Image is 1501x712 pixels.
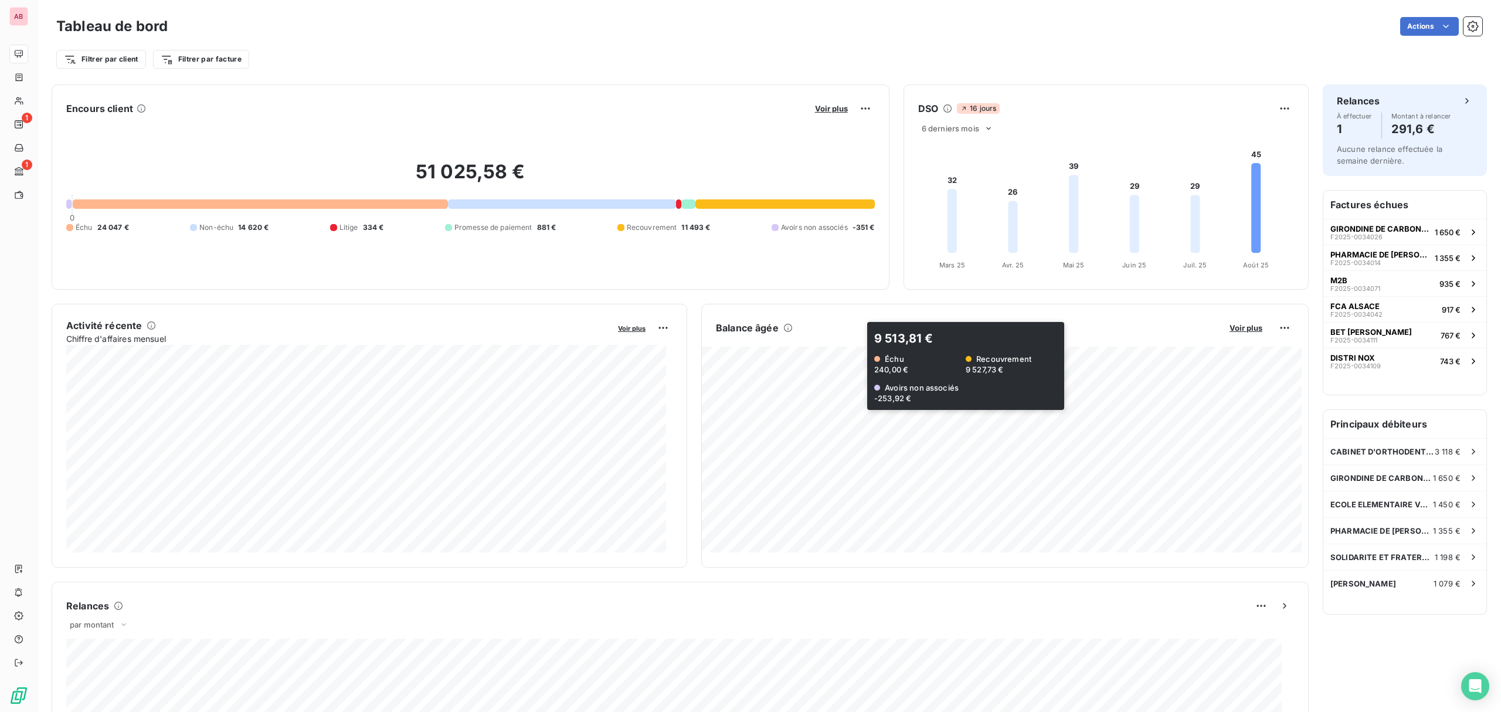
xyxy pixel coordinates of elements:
span: GIRONDINE DE CARBONISATION [1330,473,1433,483]
span: 881 € [537,222,556,233]
span: Voir plus [618,324,646,333]
span: SOLIDARITE ET FRATERNITE ET PAIX [1330,552,1435,562]
span: 917 € [1442,305,1461,314]
span: Voir plus [1230,323,1262,333]
span: 1 198 € [1435,552,1461,562]
span: F2025-0034109 [1330,362,1381,369]
span: Voir plus [815,104,848,113]
h6: Balance âgée [716,321,779,335]
img: Logo LeanPay [9,686,28,705]
span: 1 650 € [1433,473,1461,483]
h6: Activité récente [66,318,142,333]
span: PHARMACIE DE [PERSON_NAME] [1330,250,1430,259]
tspan: Juil. 25 [1183,261,1207,269]
button: FCA ALSACEF2025-0034042917 € [1323,296,1486,322]
span: 334 € [363,222,384,233]
span: FCA ALSACE [1330,301,1380,311]
h3: Tableau de bord [56,16,168,37]
span: 16 jours [957,103,1000,114]
span: Avoirs non associés [781,222,848,233]
span: F2025-0034071 [1330,285,1380,292]
span: 1 [22,160,32,170]
h6: Relances [1337,94,1380,108]
button: Voir plus [614,323,649,333]
span: CABINET D'ORTHODENTIE DU [PERSON_NAME] [1330,447,1435,456]
span: 1 079 € [1434,579,1461,588]
span: 11 493 € [681,222,710,233]
button: GIRONDINE DE CARBONISATIONF2025-00340261 650 € [1323,219,1486,245]
h6: DSO [918,101,938,116]
button: BET [PERSON_NAME]F2025-0034111767 € [1323,322,1486,348]
a: 1 [9,115,28,134]
span: Litige [339,222,358,233]
h6: Principaux débiteurs [1323,410,1486,438]
span: F2025-0034026 [1330,233,1383,240]
tspan: Avr. 25 [1002,261,1024,269]
span: -351 € [853,222,875,233]
span: ECOLE ELEMENTAIRE VALLEE DE LA [1330,500,1433,509]
span: 3 118 € [1435,447,1461,456]
span: PHARMACIE DE [PERSON_NAME] [1330,526,1433,535]
span: 1 355 € [1433,526,1461,535]
span: 1 355 € [1435,253,1461,263]
span: F2025-0034014 [1330,259,1381,266]
tspan: Août 25 [1243,261,1269,269]
span: GIRONDINE DE CARBONISATION [1330,224,1430,233]
span: Aucune relance effectuée la semaine dernière. [1337,144,1442,165]
span: À effectuer [1337,113,1372,120]
button: Voir plus [1226,323,1266,333]
span: 14 620 € [238,222,269,233]
h6: Factures échues [1323,191,1486,219]
span: M2B [1330,276,1347,285]
span: 6 derniers mois [922,124,979,133]
span: [PERSON_NAME] [1330,579,1396,588]
span: Promesse de paiement [454,222,532,233]
button: PHARMACIE DE [PERSON_NAME]F2025-00340141 355 € [1323,245,1486,270]
span: BET [PERSON_NAME] [1330,327,1412,337]
button: Filtrer par facture [153,50,249,69]
span: par montant [70,620,114,629]
tspan: Mai 25 [1062,261,1084,269]
h4: 291,6 € [1391,120,1451,138]
span: Montant à relancer [1391,113,1451,120]
span: 1 450 € [1433,500,1461,509]
tspan: Mars 25 [939,261,965,269]
span: 1 [22,113,32,123]
button: Filtrer par client [56,50,146,69]
h4: 1 [1337,120,1372,138]
button: Voir plus [811,103,851,114]
button: M2BF2025-0034071935 € [1323,270,1486,296]
span: Recouvrement [627,222,677,233]
button: Actions [1400,17,1459,36]
tspan: Juin 25 [1122,261,1146,269]
span: Non-échu [199,222,233,233]
h2: 51 025,58 € [66,160,875,195]
span: 767 € [1441,331,1461,340]
h6: Encours client [66,101,133,116]
a: 1 [9,162,28,181]
div: AB [9,7,28,26]
h6: Relances [66,599,109,613]
span: F2025-0034111 [1330,337,1377,344]
span: DISTRI NOX [1330,353,1375,362]
span: 24 047 € [97,222,129,233]
span: 0 [70,213,74,222]
span: F2025-0034042 [1330,311,1383,318]
div: Open Intercom Messenger [1461,672,1489,700]
span: Chiffre d'affaires mensuel [66,333,610,345]
button: DISTRI NOXF2025-0034109743 € [1323,348,1486,374]
span: 1 650 € [1435,228,1461,237]
span: 743 € [1440,357,1461,366]
span: Échu [76,222,93,233]
span: 935 € [1439,279,1461,289]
